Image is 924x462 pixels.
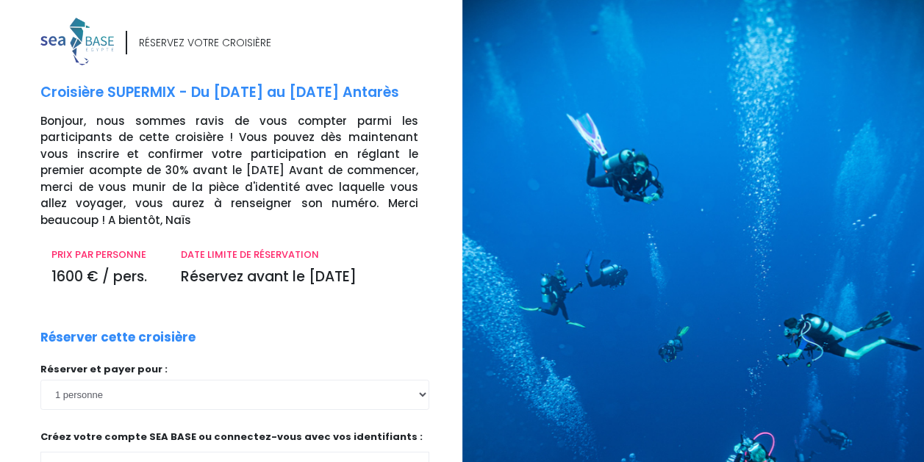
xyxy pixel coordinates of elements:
[139,35,271,51] div: RÉSERVEZ VOTRE CROISIÈRE
[40,113,451,229] p: Bonjour, nous sommes ravis de vous compter parmi les participants de cette croisière ! Vous pouve...
[40,362,429,377] p: Réserver et payer pour :
[40,18,114,65] img: logo_color1.png
[40,328,196,347] p: Réserver cette croisière
[51,267,159,288] p: 1600 € / pers.
[51,248,159,262] p: PRIX PAR PERSONNE
[181,248,418,262] p: DATE LIMITE DE RÉSERVATION
[40,82,451,104] p: Croisière SUPERMIX - Du [DATE] au [DATE] Antarès
[181,267,418,288] p: Réservez avant le [DATE]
